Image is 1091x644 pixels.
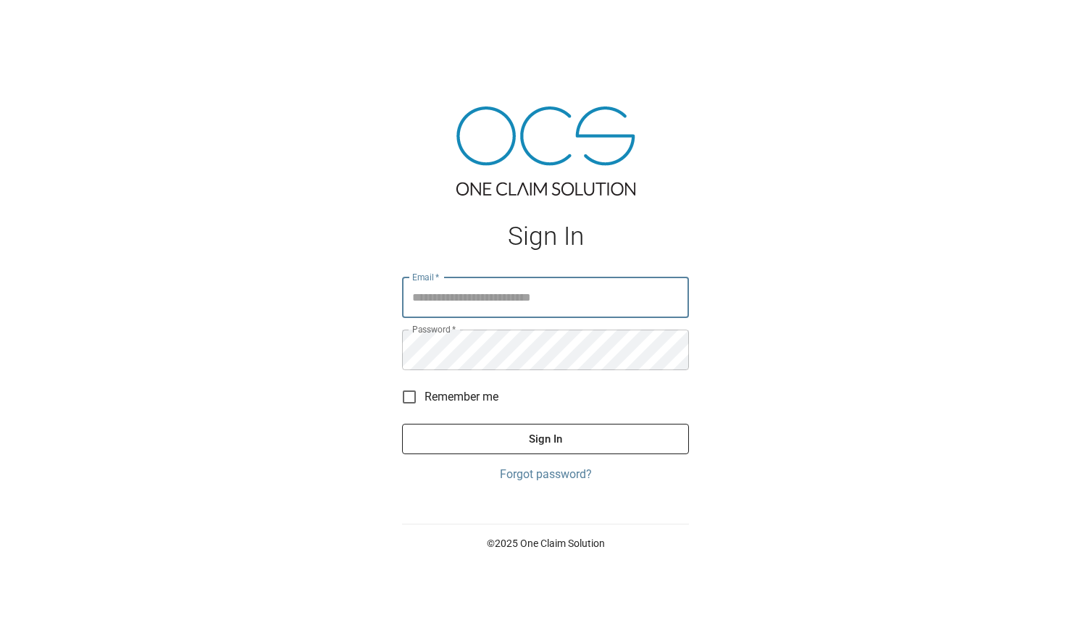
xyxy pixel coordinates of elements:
button: Sign In [402,424,689,454]
a: Forgot password? [402,466,689,483]
img: ocs-logo-white-transparent.png [17,9,75,38]
label: Password [412,323,456,335]
p: © 2025 One Claim Solution [402,536,689,551]
img: ocs-logo-tra.png [456,106,635,196]
h1: Sign In [402,222,689,251]
label: Email [412,271,440,283]
span: Remember me [425,388,498,406]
